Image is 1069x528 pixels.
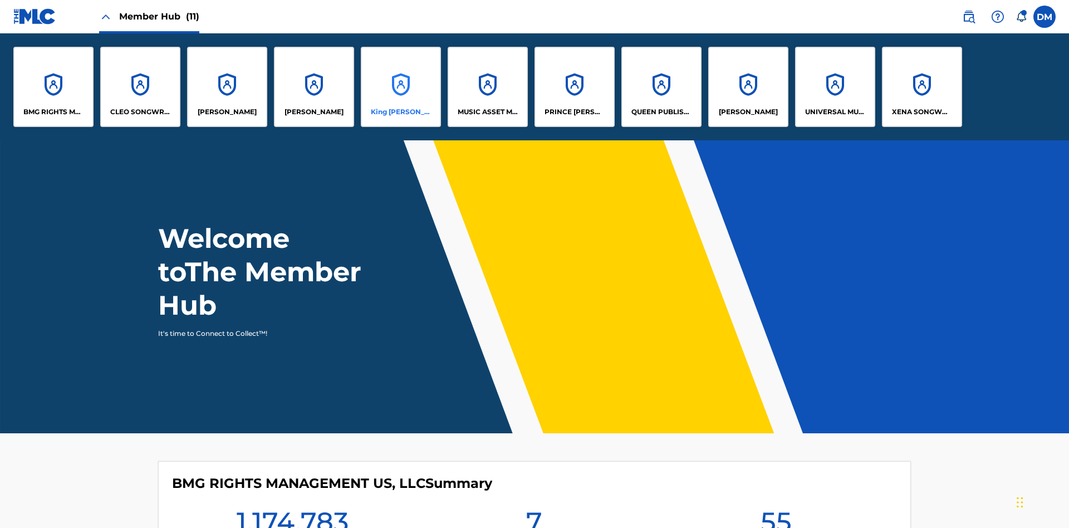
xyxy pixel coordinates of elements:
a: AccountsPRINCE [PERSON_NAME] [534,47,615,127]
a: AccountsBMG RIGHTS MANAGEMENT US, LLC [13,47,94,127]
p: ELVIS COSTELLO [198,107,257,117]
div: Help [987,6,1009,28]
a: AccountsKing [PERSON_NAME] [361,47,441,127]
a: AccountsMUSIC ASSET MANAGEMENT (MAM) [448,47,528,127]
p: It's time to Connect to Collect™! [158,329,351,339]
h4: BMG RIGHTS MANAGEMENT US, LLC [172,475,492,492]
h1: Welcome to The Member Hub [158,222,366,322]
span: Member Hub [119,10,199,23]
img: MLC Logo [13,8,56,25]
p: EYAMA MCSINGER [285,107,344,117]
a: AccountsUNIVERSAL MUSIC PUB GROUP [795,47,875,127]
p: XENA SONGWRITER [892,107,953,117]
p: UNIVERSAL MUSIC PUB GROUP [805,107,866,117]
p: PRINCE MCTESTERSON [545,107,605,117]
div: Drag [1017,486,1023,519]
a: AccountsXENA SONGWRITER [882,47,962,127]
iframe: Chat Widget [1013,475,1069,528]
p: MUSIC ASSET MANAGEMENT (MAM) [458,107,518,117]
div: User Menu [1033,6,1056,28]
p: CLEO SONGWRITER [110,107,171,117]
a: Accounts[PERSON_NAME] [274,47,354,127]
p: RONALD MCTESTERSON [719,107,778,117]
p: BMG RIGHTS MANAGEMENT US, LLC [23,107,84,117]
img: help [991,10,1004,23]
div: Notifications [1016,11,1027,22]
a: Public Search [958,6,980,28]
a: AccountsQUEEN PUBLISHA [621,47,702,127]
p: King McTesterson [371,107,431,117]
img: search [962,10,975,23]
p: QUEEN PUBLISHA [631,107,692,117]
img: Close [99,10,112,23]
a: Accounts[PERSON_NAME] [708,47,788,127]
a: Accounts[PERSON_NAME] [187,47,267,127]
a: AccountsCLEO SONGWRITER [100,47,180,127]
span: (11) [186,11,199,22]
